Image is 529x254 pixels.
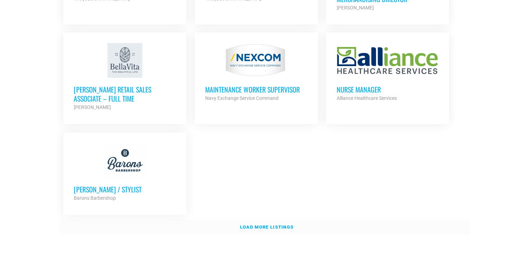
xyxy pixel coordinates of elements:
[336,85,439,94] h3: Nurse Manager
[74,185,176,194] h3: [PERSON_NAME] / Stylist
[240,224,294,230] strong: Load more listings
[74,104,111,110] strong: [PERSON_NAME]
[74,195,116,201] strong: Barons Barbershop
[336,5,374,10] strong: [PERSON_NAME]
[74,85,176,103] h3: [PERSON_NAME] Retail Sales Associate – Full Time
[205,95,279,101] strong: Navy Exchange Service Command
[59,219,470,235] a: Load more listings
[63,33,186,122] a: [PERSON_NAME] Retail Sales Associate – Full Time [PERSON_NAME]
[205,85,307,94] h3: MAINTENANCE WORKER SUPERVISOR
[63,133,186,213] a: [PERSON_NAME] / Stylist Barons Barbershop
[336,95,396,101] strong: Alliance Healthcare Services
[326,33,449,113] a: Nurse Manager Alliance Healthcare Services
[195,33,318,113] a: MAINTENANCE WORKER SUPERVISOR Navy Exchange Service Command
